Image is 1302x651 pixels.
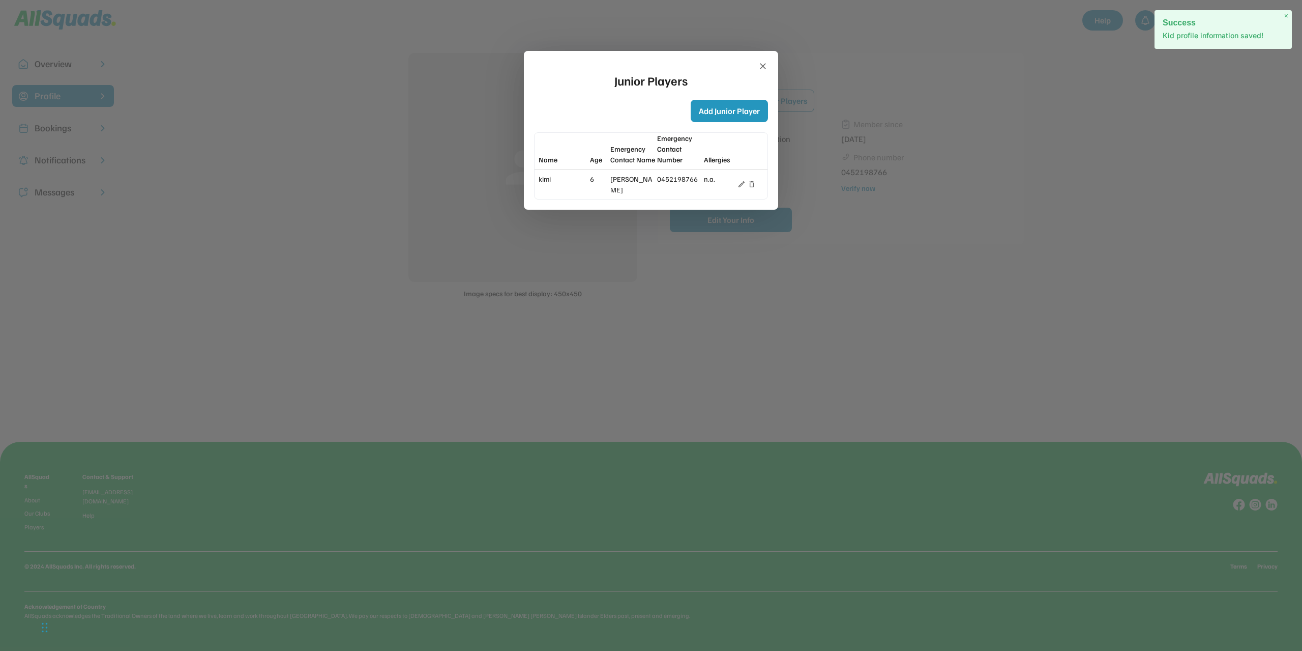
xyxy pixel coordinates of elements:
[704,154,735,165] div: Allergies
[610,174,655,195] div: [PERSON_NAME]
[704,174,735,184] div: n.a.
[590,154,608,165] div: Age
[691,100,768,122] button: Add Junior Player
[539,154,588,165] div: Name
[614,71,688,90] div: Junior Players
[657,174,702,184] div: 0452198766
[657,133,702,165] div: Emergency Contact Number
[539,174,588,184] div: kimi
[1284,12,1288,20] span: ×
[590,174,608,184] div: 6
[1163,18,1284,27] h2: Success
[1163,31,1284,41] p: Kid profile information saved!
[610,144,655,165] div: Emergency Contact Name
